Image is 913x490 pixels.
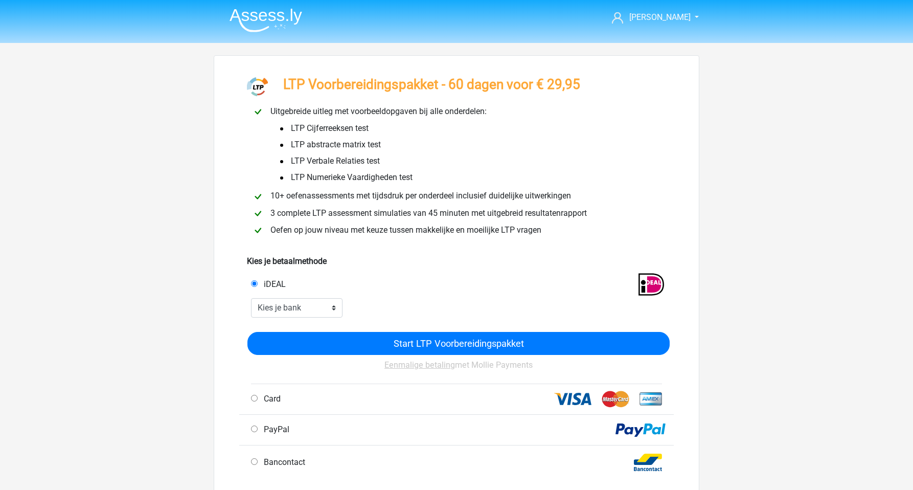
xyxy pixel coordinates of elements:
[247,355,670,384] div: met Mollie Payments
[260,457,305,467] span: Bancontact
[260,279,286,289] span: iDEAL
[266,106,491,116] span: Uitgebreide uitleg met voorbeeldopgaven bij alle onderdelen:
[252,224,264,237] img: checkmark
[252,207,264,220] img: checkmark
[247,256,327,266] b: Kies je betaalmethode
[252,105,264,118] img: checkmark
[247,332,670,355] input: Start LTP Voorbereidingspakket
[608,11,692,24] a: [PERSON_NAME]
[279,155,380,167] span: LTP Verbale Relaties test
[266,191,575,201] span: 10+ oefenassessments met tijdsdruk per onderdeel inclusief duidelijke uitwerkingen
[230,8,302,32] img: Assessly
[279,122,369,135] span: LTP Cijferreeksen test
[266,225,545,235] span: Oefen op jouw niveau met keuze tussen makkelijke en moeilijke LTP vragen
[260,394,281,404] span: Card
[279,139,381,151] span: LTP abstracte matrix test
[266,208,591,218] span: 3 complete LTP assessment simulaties van 45 minuten met uitgebreid resultatenrapport
[260,425,289,434] span: PayPal
[252,190,264,203] img: checkmark
[629,12,691,22] span: [PERSON_NAME]
[283,77,580,93] h3: LTP Voorbereidingspakket - 60 dagen voor € 29,95
[384,360,455,370] u: Eenmalige betaling
[247,76,268,97] img: ltp.png
[279,171,413,184] span: LTP Numerieke Vaardigheden test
